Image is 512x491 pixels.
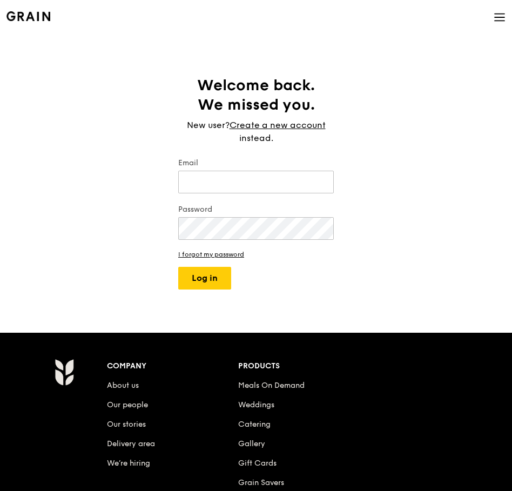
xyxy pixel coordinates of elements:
[107,400,148,409] a: Our people
[239,133,273,143] span: instead.
[107,439,155,448] a: Delivery area
[178,158,334,169] label: Email
[238,420,271,429] a: Catering
[107,381,139,390] a: About us
[238,381,305,390] a: Meals On Demand
[55,359,73,386] img: Grain
[187,120,230,130] span: New user?
[178,204,334,215] label: Password
[238,439,265,448] a: Gallery
[107,459,150,468] a: We’re hiring
[238,478,284,487] a: Grain Savers
[238,359,482,374] div: Products
[107,359,238,374] div: Company
[107,420,146,429] a: Our stories
[230,119,326,132] a: Create a new account
[178,251,334,258] a: I forgot my password
[6,11,50,21] img: Grain
[178,76,334,115] h1: Welcome back. We missed you.
[238,459,277,468] a: Gift Cards
[238,400,274,409] a: Weddings
[178,267,231,290] button: Log in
